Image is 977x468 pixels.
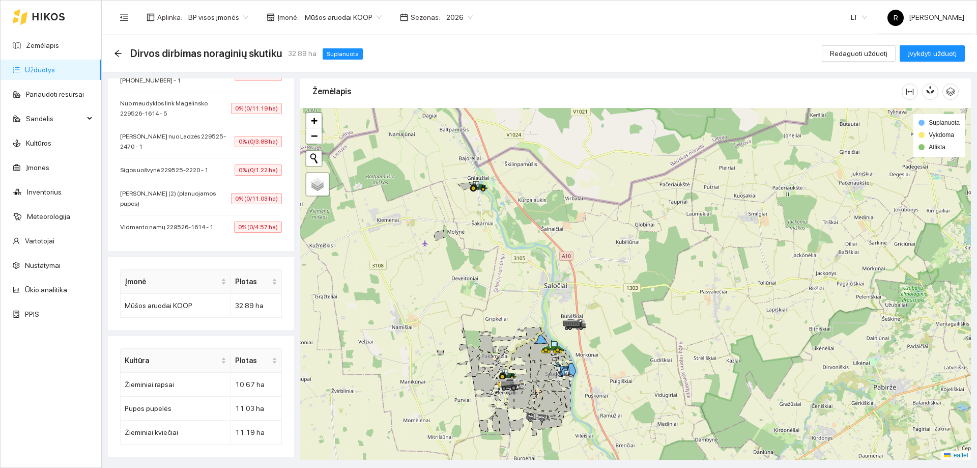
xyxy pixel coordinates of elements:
[323,48,363,60] span: Suplanuota
[929,144,945,151] span: Atlikta
[231,397,282,421] td: 11.03 ha
[894,10,898,26] span: R
[27,212,70,221] a: Meteorologija
[120,13,129,22] span: menu-fold
[312,77,902,106] div: Žemėlapis
[120,98,231,119] span: Nuo maudyklos link Magelinsko 229526-1614 - 5
[411,12,440,23] span: Sezonas :
[188,10,248,25] span: BP visos įmonės
[235,355,270,366] span: Plotas
[234,222,282,233] span: 0% (0/4.57 ha)
[25,261,61,269] a: Nustatymai
[120,165,213,175] span: Sigos uošvynė 229525-2220 - 1
[231,294,282,318] td: 32.89 ha
[306,151,322,166] button: Initiate a new search
[114,49,122,58] div: Atgal
[900,45,965,62] button: Įvykdyti užduotį
[120,188,231,209] span: [PERSON_NAME] (2) (planuojamos pupos)
[121,421,231,445] td: Žieminiai kviečiai
[26,41,59,49] a: Žemėlapis
[288,48,317,59] span: 32.89 ha
[114,49,122,58] span: arrow-left
[929,119,960,126] span: Suplanuota
[822,45,896,62] button: Redaguoti užduotį
[311,114,318,127] span: +
[851,10,867,25] span: LT
[305,10,382,25] span: Mūšos aruodai KOOP
[235,136,282,147] span: 0% (0/3.88 ha)
[130,45,282,62] span: Dirvos dirbimas noraginių skutiku
[908,48,957,59] span: Įvykdyti užduotį
[121,373,231,397] td: Žieminiai rapsai
[121,349,231,373] th: this column's title is Kultūra,this column is sortable
[114,7,134,27] button: menu-fold
[120,222,218,232] span: Vidmanto namų 229526-1614 - 1
[902,84,918,100] button: column-width
[231,373,282,397] td: 10.67 ha
[147,13,155,21] span: layout
[25,66,55,74] a: Užduotys
[26,108,84,129] span: Sandėlis
[929,131,954,139] span: Vykdoma
[267,13,275,21] span: shop
[121,270,231,294] th: this column's title is Įmonė,this column is sortable
[27,188,62,196] a: Inventorius
[306,113,322,128] a: Zoom in
[235,164,282,176] span: 0% (0/1.22 ha)
[235,276,270,287] span: Plotas
[157,12,182,23] span: Aplinka :
[125,355,219,366] span: Kultūra
[400,13,408,21] span: calendar
[822,49,896,58] a: Redaguoti užduotį
[231,103,282,114] span: 0% (0/11.19 ha)
[311,129,318,142] span: −
[231,421,282,445] td: 11.19 ha
[25,237,54,245] a: Vartotojai
[26,139,51,147] a: Kultūros
[306,128,322,144] a: Zoom out
[306,173,329,196] a: Layers
[120,131,235,152] span: [PERSON_NAME] nuo Ladzės 229525-2470 - 1
[887,13,964,21] span: [PERSON_NAME]
[25,310,39,318] a: PPIS
[446,10,473,25] span: 2026
[121,397,231,421] td: Pupos pupelės
[944,452,968,459] a: Leaflet
[830,48,887,59] span: Redaguoti užduotį
[26,90,84,98] a: Panaudoti resursai
[26,163,49,172] a: Įmonės
[231,193,282,204] span: 0% (0/11.03 ha)
[902,88,917,96] span: column-width
[121,294,231,318] td: Mūšos aruodai KOOP
[231,270,282,294] th: this column's title is Plotas,this column is sortable
[231,349,282,373] th: this column's title is Plotas,this column is sortable
[125,276,219,287] span: Įmonė
[25,286,67,294] a: Ūkio analitika
[277,12,299,23] span: Įmonė :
